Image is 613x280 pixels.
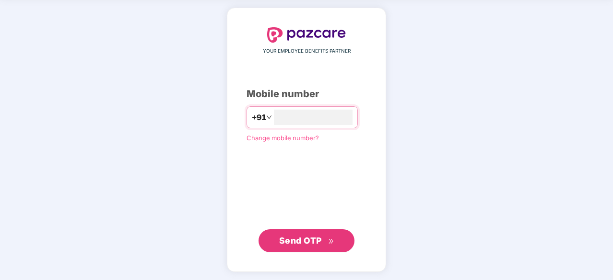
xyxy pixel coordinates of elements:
[259,229,354,252] button: Send OTPdouble-right
[266,114,272,120] span: down
[279,235,322,246] span: Send OTP
[247,87,366,101] div: Mobile number
[252,112,266,123] span: +91
[263,47,351,55] span: YOUR EMPLOYEE BENEFITS PARTNER
[247,134,319,142] a: Change mobile number?
[328,238,334,245] span: double-right
[267,27,346,43] img: logo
